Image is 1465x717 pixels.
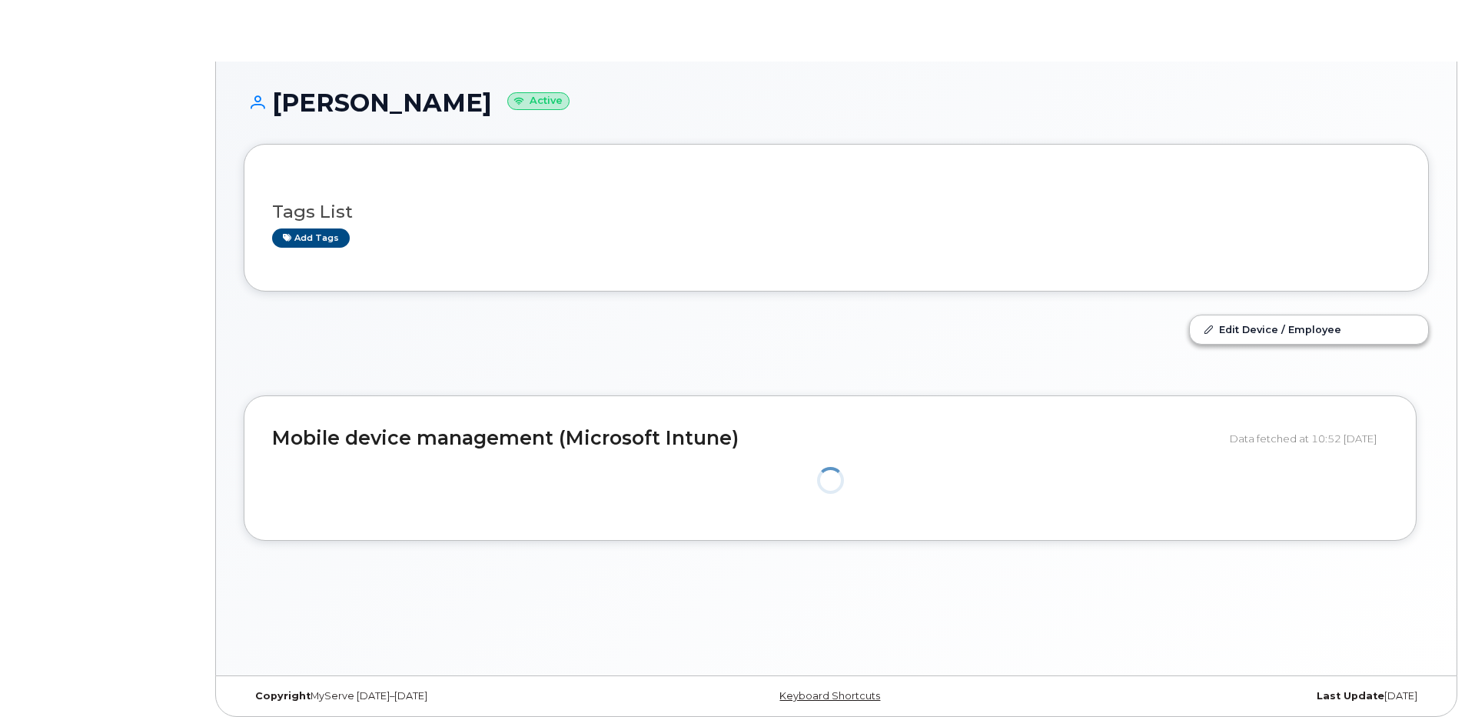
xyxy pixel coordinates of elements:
[244,690,639,702] div: MyServe [DATE]–[DATE]
[1317,690,1384,702] strong: Last Update
[1190,315,1428,343] a: Edit Device / Employee
[272,428,1218,449] h2: Mobile device management (Microsoft Intune)
[272,228,350,248] a: Add tags
[244,89,1429,116] h1: [PERSON_NAME]
[1230,424,1388,453] div: Data fetched at 10:52 [DATE]
[272,202,1400,222] h3: Tags List
[507,92,570,110] small: Active
[255,690,311,702] strong: Copyright
[779,690,880,702] a: Keyboard Shortcuts
[1034,690,1429,702] div: [DATE]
